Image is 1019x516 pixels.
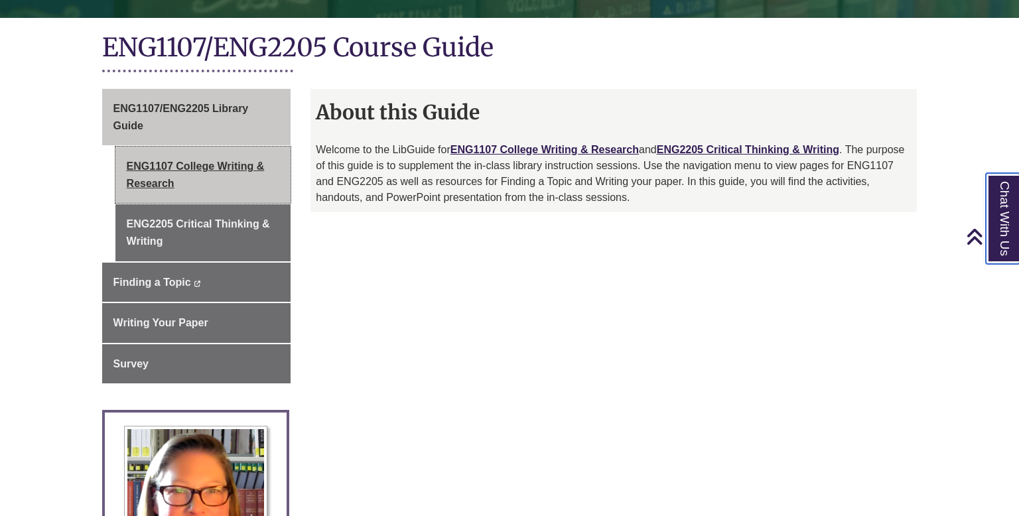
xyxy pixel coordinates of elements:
i: This link opens in a new window [194,281,201,287]
h2: About this Guide [310,96,917,129]
a: Writing Your Paper [102,303,291,343]
a: Survey [102,344,291,384]
span: ENG1107/ENG2205 Library Guide [113,103,249,131]
p: Welcome to the LibGuide for and . The purpose of this guide is to supplement the in-class library... [316,142,912,206]
a: Back to Top [966,227,1016,245]
span: Writing Your Paper [113,317,208,328]
span: Survey [113,358,149,369]
a: ENG1107 College Writing & Research [115,147,291,203]
span: Finding a Topic [113,277,191,288]
a: ENG1107/ENG2205 Library Guide [102,89,291,145]
a: Finding a Topic [102,263,291,302]
h1: ENG1107/ENG2205 Course Guide [102,31,917,66]
a: ENG2205 Critical Thinking & Writing [657,144,839,155]
a: ENG1107 College Writing & Research [450,144,639,155]
div: Guide Page Menu [102,89,291,383]
a: ENG2205 Critical Thinking & Writing [115,204,291,261]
